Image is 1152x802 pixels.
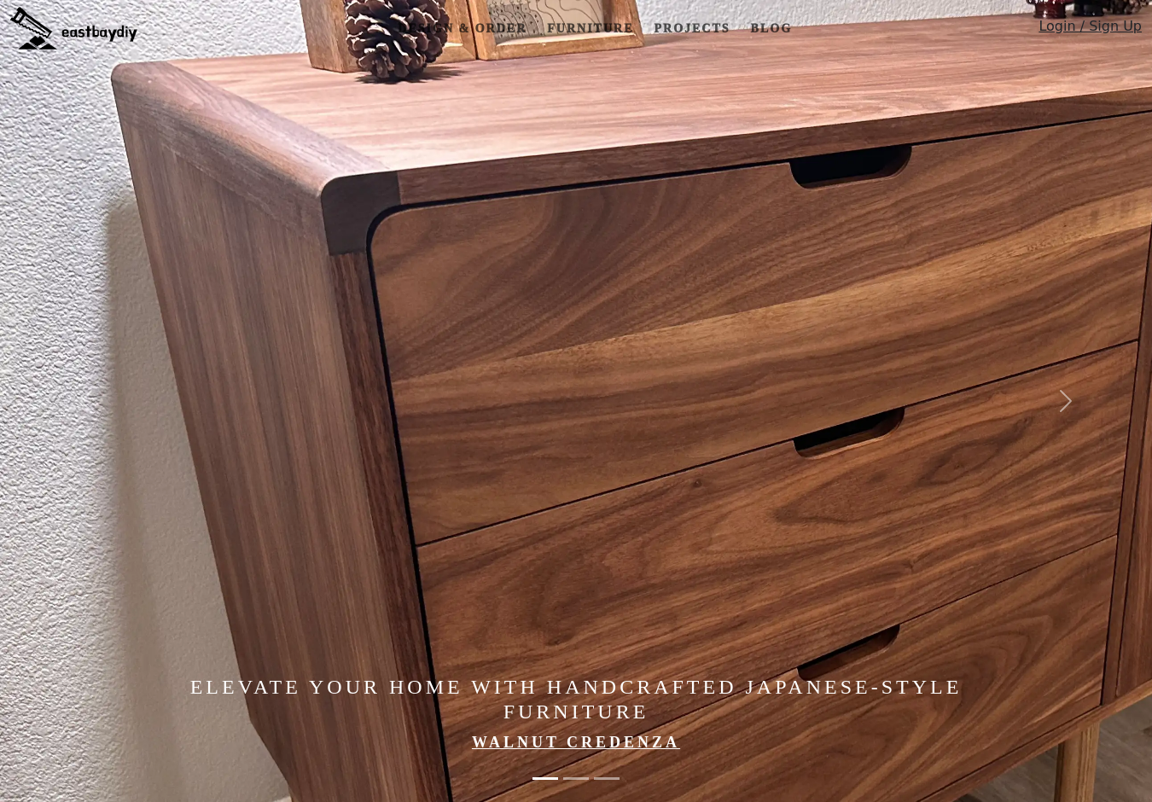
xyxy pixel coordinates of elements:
a: Furniture [540,13,640,44]
a: Design & Order [391,13,533,44]
h4: Elevate Your Home with Handcrafted Japanese-Style Furniture [173,675,980,724]
button: Japanese-Style Limited Edition [563,769,589,788]
a: Projects [647,13,736,44]
button: Made in the Bay Area [594,769,620,788]
a: Blog [744,13,799,44]
img: eastbaydiy [10,7,137,49]
button: Elevate Your Home with Handcrafted Japanese-Style Furniture [532,769,558,788]
a: Login / Sign Up [1039,16,1142,44]
a: Walnut Credenza [472,734,680,751]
